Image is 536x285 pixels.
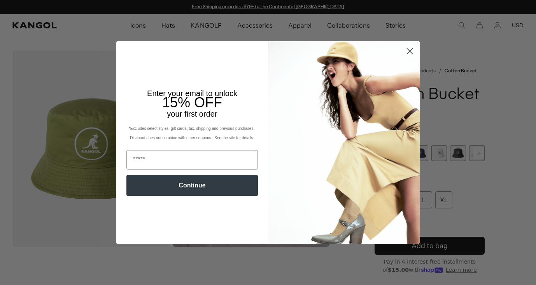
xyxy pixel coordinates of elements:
span: *Excludes select styles, gift cards, tax, shipping and previous purchases. Discount does not comb... [129,126,256,140]
input: Email [126,150,258,170]
span: 15% OFF [162,94,222,110]
img: 93be19ad-e773-4382-80b9-c9d740c9197f.jpeg [268,41,420,243]
button: Continue [126,175,258,196]
span: Enter your email to unlock [147,89,237,98]
span: your first order [167,110,217,118]
button: Close dialog [403,44,417,58]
